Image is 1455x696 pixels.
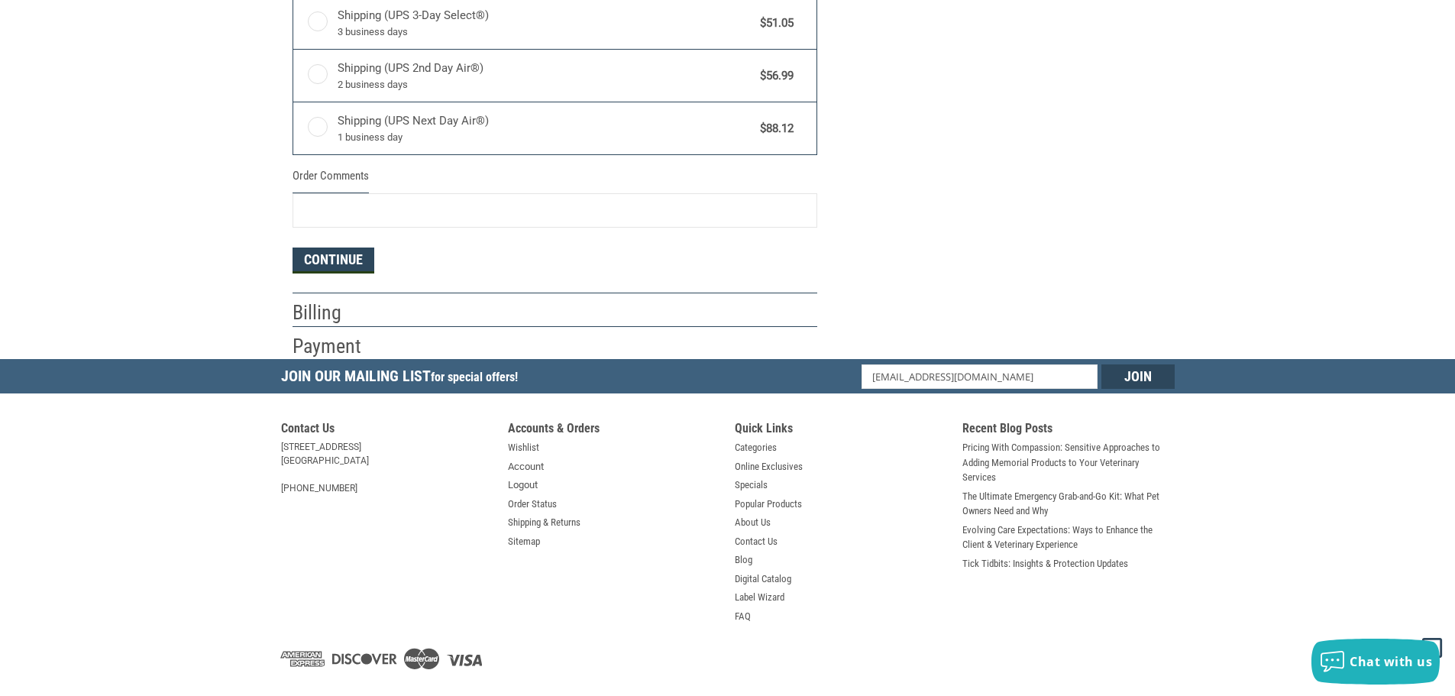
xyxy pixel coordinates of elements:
h2: Billing [293,300,382,325]
input: Email [862,364,1098,389]
a: Sitemap [508,534,540,549]
h2: Payment [293,334,382,359]
span: Shipping (UPS 3-Day Select®) [338,7,753,39]
a: Online Exclusives [735,459,803,474]
span: 2 business days [338,77,753,92]
span: Shipping (UPS 2nd Day Air®) [338,60,753,92]
a: Pricing With Compassion: Sensitive Approaches to Adding Memorial Products to Your Veterinary Serv... [962,440,1175,485]
h5: Contact Us [281,421,493,440]
a: FAQ [735,609,751,624]
h5: Quick Links [735,421,947,440]
a: Shipping & Returns [508,515,580,530]
a: Tick Tidbits: Insights & Protection Updates [962,556,1128,571]
a: Specials [735,477,768,493]
a: Logout [508,477,538,493]
address: [STREET_ADDRESS] [GEOGRAPHIC_DATA] [PHONE_NUMBER] [281,440,493,495]
h5: Recent Blog Posts [962,421,1175,440]
a: Digital Catalog [735,571,791,587]
a: Label Wizard [735,590,784,605]
h5: Accounts & Orders [508,421,720,440]
span: 3 business days [338,24,753,40]
button: Chat with us [1311,639,1440,685]
input: Join [1101,364,1175,389]
span: $51.05 [753,15,794,32]
a: Wishlist [508,440,539,455]
a: About Us [735,515,771,530]
a: Order Status [508,497,557,512]
span: $56.99 [753,67,794,85]
a: Evolving Care Expectations: Ways to Enhance the Client & Veterinary Experience [962,523,1175,552]
a: Contact Us [735,534,778,549]
span: 1 business day [338,130,753,145]
a: Blog [735,552,752,568]
span: $88.12 [753,120,794,138]
a: Popular Products [735,497,802,512]
span: Chat with us [1350,653,1432,670]
a: The Ultimate Emergency Grab-and-Go Kit: What Pet Owners Need and Why [962,489,1175,519]
span: Shipping (UPS Next Day Air®) [338,112,753,144]
legend: Order Comments [293,167,369,193]
h5: Join Our Mailing List [281,359,525,398]
button: Continue [293,248,374,274]
span: for special offers! [431,370,518,384]
a: Account [508,459,544,474]
a: Categories [735,440,777,455]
